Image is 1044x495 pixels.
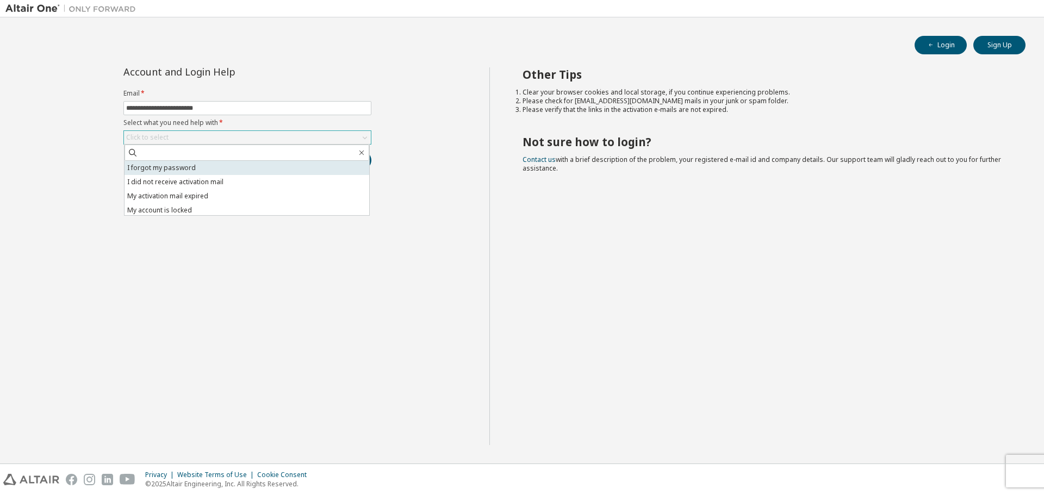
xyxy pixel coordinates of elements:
[124,131,371,144] div: Click to select
[523,88,1006,97] li: Clear your browser cookies and local storage, if you continue experiencing problems.
[120,474,135,485] img: youtube.svg
[523,67,1006,82] h2: Other Tips
[523,135,1006,149] h2: Not sure how to login?
[66,474,77,485] img: facebook.svg
[123,67,322,76] div: Account and Login Help
[523,105,1006,114] li: Please verify that the links in the activation e-mails are not expired.
[3,474,59,485] img: altair_logo.svg
[973,36,1026,54] button: Sign Up
[523,155,556,164] a: Contact us
[257,471,313,479] div: Cookie Consent
[5,3,141,14] img: Altair One
[84,474,95,485] img: instagram.svg
[123,118,371,127] label: Select what you need help with
[177,471,257,479] div: Website Terms of Use
[123,89,371,98] label: Email
[523,97,1006,105] li: Please check for [EMAIL_ADDRESS][DOMAIN_NAME] mails in your junk or spam folder.
[125,161,369,175] li: I forgot my password
[915,36,967,54] button: Login
[145,479,313,488] p: © 2025 Altair Engineering, Inc. All Rights Reserved.
[126,133,169,142] div: Click to select
[523,155,1001,173] span: with a brief description of the problem, your registered e-mail id and company details. Our suppo...
[102,474,113,485] img: linkedin.svg
[145,471,177,479] div: Privacy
